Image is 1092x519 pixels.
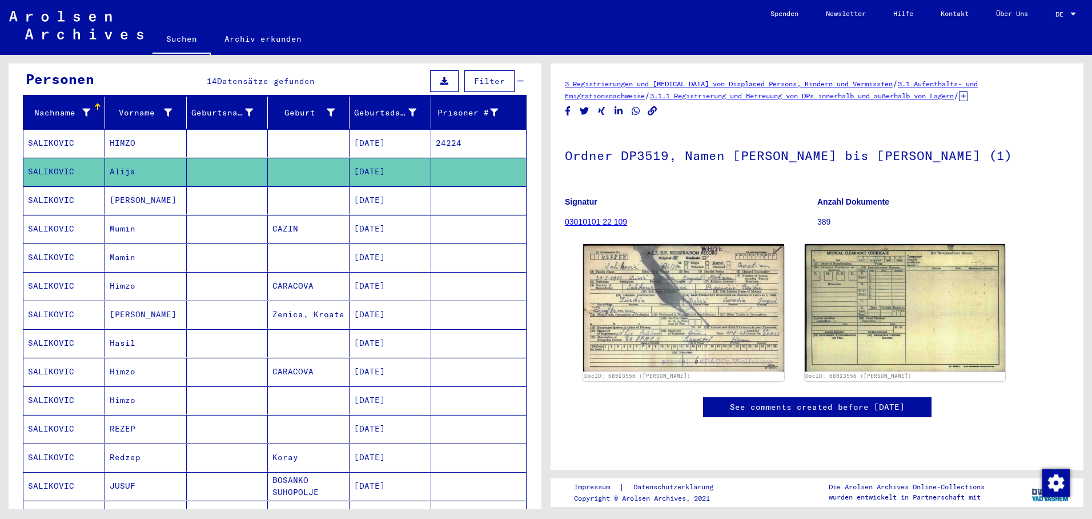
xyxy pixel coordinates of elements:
[105,129,187,157] mat-cell: HIMZO
[350,158,431,186] mat-cell: [DATE]
[350,186,431,214] mat-cell: [DATE]
[191,107,254,119] div: Geburtsname
[354,107,416,119] div: Geburtsdatum
[191,103,268,122] div: Geburtsname
[23,329,105,357] mat-cell: SALIKOVIC
[23,186,105,214] mat-cell: SALIKOVIC
[272,107,335,119] div: Geburt‏
[23,415,105,443] mat-cell: SALIKOVIC
[645,90,650,101] span: /
[105,272,187,300] mat-cell: Himzo
[105,415,187,443] mat-cell: REZEP
[23,301,105,329] mat-cell: SALIKOVIC
[110,107,172,119] div: Vorname
[565,197,597,206] b: Signatur
[28,103,105,122] div: Nachname
[584,373,690,379] a: DocID: 68923556 ([PERSON_NAME])
[817,216,1069,228] p: 389
[829,492,985,502] p: wurden entwickelt in Partnerschaft mit
[730,401,905,413] a: See comments created before [DATE]
[596,104,608,118] button: Share on Xing
[1029,478,1072,506] img: yv_logo.png
[26,69,94,89] div: Personen
[436,103,512,122] div: Prisoner #
[829,482,985,492] p: Die Arolsen Archives Online-Collections
[105,358,187,386] mat-cell: Himzo
[350,97,431,129] mat-header-cell: Geburtsdatum
[350,272,431,300] mat-cell: [DATE]
[350,472,431,500] mat-cell: [DATE]
[350,444,431,472] mat-cell: [DATE]
[105,243,187,272] mat-cell: Mamin
[350,358,431,386] mat-cell: [DATE]
[268,97,350,129] mat-header-cell: Geburt‏
[805,244,1006,372] img: 002.jpg
[23,158,105,186] mat-cell: SALIKOVIC
[574,481,727,493] div: |
[565,217,627,226] a: 03010101 22 109
[350,415,431,443] mat-cell: [DATE]
[954,90,959,101] span: /
[23,97,105,129] mat-header-cell: Nachname
[474,76,505,86] span: Filter
[105,301,187,329] mat-cell: [PERSON_NAME]
[350,329,431,357] mat-cell: [DATE]
[1055,10,1068,18] span: DE
[817,197,889,206] b: Anzahl Dokumente
[272,103,349,122] div: Geburt‏
[105,97,187,129] mat-header-cell: Vorname
[647,104,659,118] button: Copy link
[217,76,315,86] span: Datensätze gefunden
[23,243,105,272] mat-cell: SALIKOVIC
[350,215,431,243] mat-cell: [DATE]
[431,129,526,157] mat-cell: 24224
[268,472,350,500] mat-cell: BOSANKO SUHOPOLJE
[464,70,515,92] button: Filter
[23,129,105,157] mat-cell: SALIKOVIC
[105,215,187,243] mat-cell: Mumin
[23,386,105,414] mat-cell: SALIKOVIC
[105,472,187,500] mat-cell: JUSUF
[105,158,187,186] mat-cell: Alija
[23,272,105,300] mat-cell: SALIKOVIC
[565,79,893,88] a: 3 Registrierungen und [MEDICAL_DATA] von Displaced Persons, Kindern und Vermissten
[350,301,431,329] mat-cell: [DATE]
[562,104,574,118] button: Share on Facebook
[613,104,625,118] button: Share on LinkedIn
[23,472,105,500] mat-cell: SALIKOVIC
[105,444,187,472] mat-cell: Redzep
[268,301,350,329] mat-cell: Zenica, Kroate
[583,244,784,372] img: 001.jpg
[211,25,315,53] a: Archiv erkunden
[574,481,619,493] a: Impressum
[207,76,217,86] span: 14
[624,481,727,493] a: Datenschutzerklärung
[23,215,105,243] mat-cell: SALIKOVIC
[574,493,727,504] p: Copyright © Arolsen Archives, 2021
[1042,469,1070,497] img: Zustimmung ändern
[579,104,591,118] button: Share on Twitter
[650,91,954,100] a: 3.1.1 Registrierung und Betreuung von DPs innerhalb und außerhalb von Lagern
[350,243,431,272] mat-cell: [DATE]
[893,78,898,89] span: /
[268,215,350,243] mat-cell: CAZIN
[23,444,105,472] mat-cell: SALIKOVIC
[431,97,526,129] mat-header-cell: Prisoner #
[187,97,268,129] mat-header-cell: Geburtsname
[805,373,912,379] a: DocID: 68923556 ([PERSON_NAME])
[436,107,498,119] div: Prisoner #
[152,25,211,55] a: Suchen
[268,444,350,472] mat-cell: Koray
[354,103,431,122] div: Geburtsdatum
[268,358,350,386] mat-cell: CARACOVA
[110,103,186,122] div: Vorname
[9,11,143,39] img: Arolsen_neg.svg
[350,386,431,414] mat-cell: [DATE]
[1042,469,1069,496] div: Zustimmung ändern
[28,107,90,119] div: Nachname
[565,129,1069,179] h1: Ordner DP3519, Namen [PERSON_NAME] bis [PERSON_NAME] (1)
[105,386,187,414] mat-cell: Himzo
[105,186,187,214] mat-cell: [PERSON_NAME]
[105,329,187,357] mat-cell: Hasil
[350,129,431,157] mat-cell: [DATE]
